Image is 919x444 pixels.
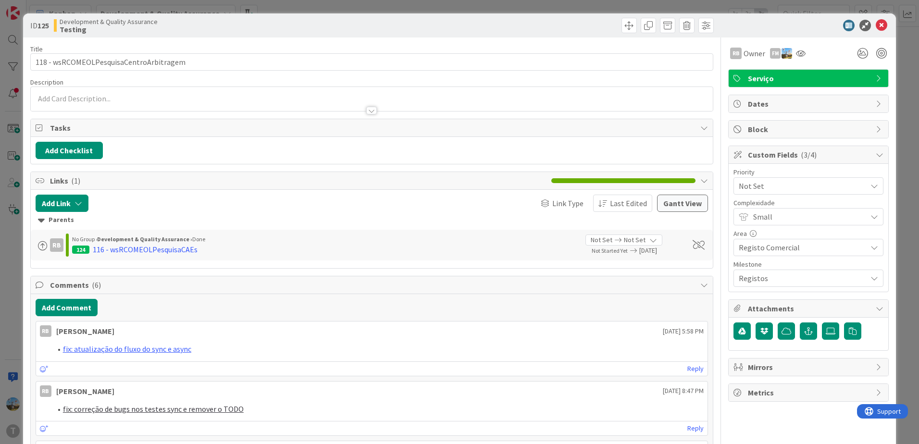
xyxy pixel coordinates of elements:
span: [DATE] 5:58 PM [663,326,704,336]
span: Registos [739,271,862,285]
div: RB [730,48,742,59]
div: Priority [733,169,883,175]
div: FM [770,48,781,59]
span: Tasks [50,122,695,134]
a: fix: atualização do fluxo do sync e async [63,344,191,354]
span: Link Type [552,197,584,209]
span: Custom Fields [748,149,871,160]
span: Owner [744,48,765,59]
div: Parents [38,215,706,225]
span: Block [748,123,871,135]
div: Milestone [733,261,883,268]
div: RB [40,385,51,397]
div: [PERSON_NAME] [56,385,114,397]
span: Not Set [591,235,612,245]
span: [DATE] [639,246,682,256]
span: Not Set [624,235,646,245]
div: 116 - wsRCOMEOLPesquisaCAEs [93,244,198,255]
span: ( 3/4 ) [801,150,817,160]
button: Last Edited [593,195,652,212]
div: 124 [72,246,89,254]
button: Add Link [36,195,88,212]
span: Done [192,235,205,243]
span: Mirrors [748,361,871,373]
span: Support [20,1,44,13]
img: DG [782,48,792,59]
span: ID [30,20,49,31]
b: Development & Quality Assurance › [97,235,192,243]
div: [PERSON_NAME] [56,325,114,337]
span: [DATE] 8:47 PM [663,386,704,396]
span: Attachments [748,303,871,314]
span: Last Edited [610,197,647,209]
a: Reply [687,363,704,375]
span: Serviço [748,73,871,84]
button: Add Checklist [36,142,103,159]
a: fix: correção de bugs nos testes sync e remover o TODO [63,404,244,414]
span: Not Set [739,179,862,193]
div: Area [733,230,883,237]
span: No Group › [72,235,97,243]
span: Dates [748,98,871,110]
b: 125 [37,21,49,30]
button: Add Comment [36,299,98,316]
button: Gantt View [657,195,708,212]
span: Metrics [748,387,871,398]
span: Small [753,210,862,223]
span: Registo Comercial [739,241,862,254]
span: Development & Quality Assurance [60,18,158,25]
span: ( 1 ) [71,176,80,185]
span: ( 6 ) [92,280,101,290]
span: Description [30,78,63,86]
div: Complexidade [733,199,883,206]
input: type card name here... [30,53,713,71]
span: Links [50,175,546,186]
span: Not Started Yet [592,247,628,254]
div: RB [50,238,63,252]
label: Title [30,45,43,53]
b: Testing [60,25,158,33]
a: Reply [687,422,704,434]
span: Comments [50,279,695,291]
div: RB [40,325,51,337]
